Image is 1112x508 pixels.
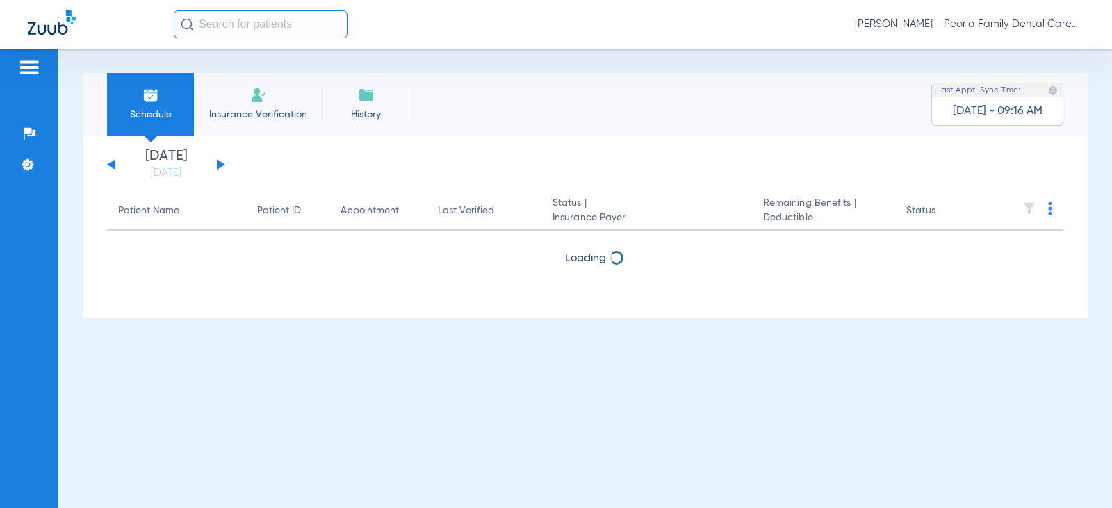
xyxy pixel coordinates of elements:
span: Deductible [763,211,884,225]
img: last sync help info [1048,85,1058,95]
div: Patient Name [118,204,179,218]
th: Remaining Benefits | [752,192,895,231]
div: Patient Name [118,204,235,218]
th: Status | [541,192,752,231]
span: Last Appt. Sync Time: [937,83,1020,97]
img: filter.svg [1022,202,1036,215]
div: Patient ID [257,204,301,218]
div: Last Verified [438,204,494,218]
div: Patient ID [257,204,318,218]
img: Zuub Logo [28,10,76,35]
img: group-dot-blue.svg [1048,202,1052,215]
a: [DATE] [124,166,208,180]
span: [DATE] - 09:16 AM [953,104,1042,118]
img: History [358,87,375,104]
div: Appointment [341,204,399,218]
input: Search for patients [174,10,347,38]
div: Appointment [341,204,416,218]
span: Insurance Payer [553,211,741,225]
li: [DATE] [124,149,208,180]
img: Search Icon [181,18,193,31]
span: Insurance Verification [204,108,312,122]
img: Schedule [142,87,159,104]
span: Schedule [117,108,183,122]
div: Last Verified [438,204,530,218]
span: [PERSON_NAME] - Peoria Family Dental Care [855,17,1084,31]
img: Manual Insurance Verification [250,87,267,104]
th: Status [895,192,989,231]
span: Loading [565,253,606,264]
img: hamburger-icon [18,59,40,76]
span: History [333,108,399,122]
